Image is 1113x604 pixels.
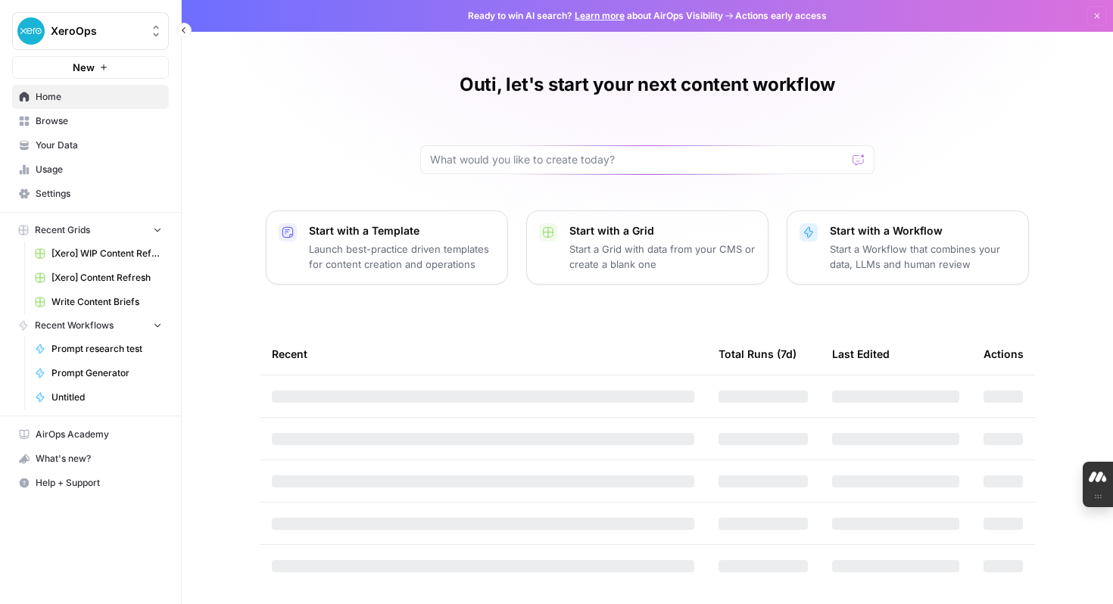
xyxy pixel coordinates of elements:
[309,241,495,272] p: Launch best-practice driven templates for content creation and operations
[832,333,890,375] div: Last Edited
[575,10,625,21] a: Learn more
[51,342,162,356] span: Prompt research test
[12,314,169,337] button: Recent Workflows
[17,17,45,45] img: XeroOps Logo
[35,319,114,332] span: Recent Workflows
[460,73,835,97] h1: Outi, let's start your next content workflow
[12,12,169,50] button: Workspace: XeroOps
[309,223,495,238] p: Start with a Template
[51,366,162,380] span: Prompt Generator
[36,187,162,201] span: Settings
[12,219,169,241] button: Recent Grids
[272,333,694,375] div: Recent
[28,266,169,290] a: [Xero] Content Refresh
[28,385,169,409] a: Untitled
[735,9,827,23] span: Actions early access
[12,133,169,157] a: Your Data
[830,241,1016,272] p: Start a Workflow that combines your data, LLMs and human review
[36,476,162,490] span: Help + Support
[35,223,90,237] span: Recent Grids
[51,271,162,285] span: [Xero] Content Refresh
[12,157,169,182] a: Usage
[526,210,768,285] button: Start with a GridStart a Grid with data from your CMS or create a blank one
[28,361,169,385] a: Prompt Generator
[36,90,162,104] span: Home
[28,241,169,266] a: [Xero] WIP Content Refresh
[73,60,95,75] span: New
[51,391,162,404] span: Untitled
[12,85,169,109] a: Home
[13,447,168,470] div: What's new?
[430,152,846,167] input: What would you like to create today?
[719,333,797,375] div: Total Runs (7d)
[36,139,162,152] span: Your Data
[36,428,162,441] span: AirOps Academy
[468,9,723,23] span: Ready to win AI search? about AirOps Visibility
[12,447,169,471] button: What's new?
[266,210,508,285] button: Start with a TemplateLaunch best-practice driven templates for content creation and operations
[28,337,169,361] a: Prompt research test
[12,471,169,495] button: Help + Support
[787,210,1029,285] button: Start with a WorkflowStart a Workflow that combines your data, LLMs and human review
[36,163,162,176] span: Usage
[12,182,169,206] a: Settings
[28,290,169,314] a: Write Content Briefs
[12,422,169,447] a: AirOps Academy
[569,223,756,238] p: Start with a Grid
[12,56,169,79] button: New
[36,114,162,128] span: Browse
[51,295,162,309] span: Write Content Briefs
[569,241,756,272] p: Start a Grid with data from your CMS or create a blank one
[830,223,1016,238] p: Start with a Workflow
[12,109,169,133] a: Browse
[984,333,1024,375] div: Actions
[51,247,162,260] span: [Xero] WIP Content Refresh
[51,23,142,39] span: XeroOps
